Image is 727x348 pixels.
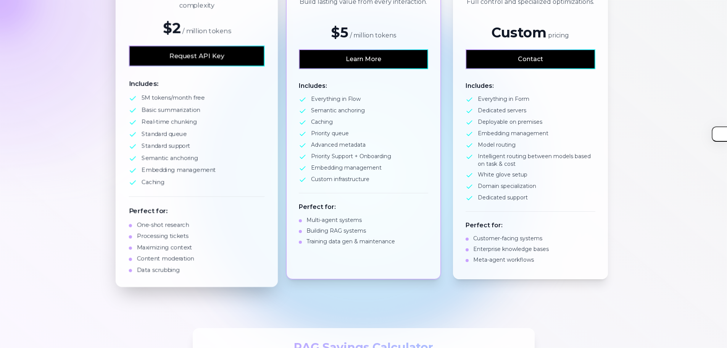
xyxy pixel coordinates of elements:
[466,221,595,230] h4: Perfect for:
[306,227,366,235] span: Building RAG systems
[137,254,194,262] span: Content moderation
[466,81,595,91] h4: Includes:
[142,106,200,114] span: Basic summarization
[142,166,216,174] span: Embedding management
[163,19,181,37] span: $2
[478,194,528,201] span: Dedicated support
[142,142,190,150] span: Standard support
[311,175,369,183] span: Custom infrastructure
[311,129,349,137] span: Priority queue
[129,46,264,65] a: Request API Key
[478,118,542,126] span: Deployable on premises
[142,178,164,186] span: Caching
[478,107,526,114] span: Dedicated servers
[548,32,569,39] span: pricing
[473,245,549,253] span: Enterprise knowledge bases
[142,154,198,162] span: Semantic anchoring
[311,95,361,103] span: Everything in Flow
[311,141,366,149] span: Advanced metadata
[142,94,205,102] span: 5M tokens/month free
[137,243,192,251] span: Maximizing context
[311,164,382,172] span: Embedding management
[182,27,231,35] span: / million tokens
[478,152,595,168] span: Intelligent routing between models based on task & cost
[137,266,179,274] span: Data scrubbing
[311,107,365,114] span: Semantic anchoring
[142,118,197,126] span: Real-time chunking
[478,171,527,178] span: White glove setup
[478,129,548,137] span: Embedding management
[492,24,546,41] span: Custom
[299,81,428,91] h4: Includes:
[129,79,264,89] h4: Includes:
[142,130,187,138] span: Standard queue
[137,232,188,240] span: Processing tickets
[473,235,542,242] span: Customer-facing systems
[299,202,428,212] h4: Perfect for:
[129,206,264,216] h4: Perfect for:
[137,221,189,229] span: One-shot research
[350,32,396,39] span: / million tokens
[478,95,529,103] span: Everything in Form
[478,141,516,149] span: Model routing
[306,216,362,224] span: Multi-agent systems
[466,50,594,68] a: Contact
[311,118,333,126] span: Caching
[331,24,348,41] span: $5
[306,238,395,245] span: Training data gen & maintenance
[478,182,536,190] span: Domain specialization
[311,152,391,160] span: Priority Support + Onboarding
[473,256,534,264] span: Meta-agent workflows
[300,50,427,68] a: Learn More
